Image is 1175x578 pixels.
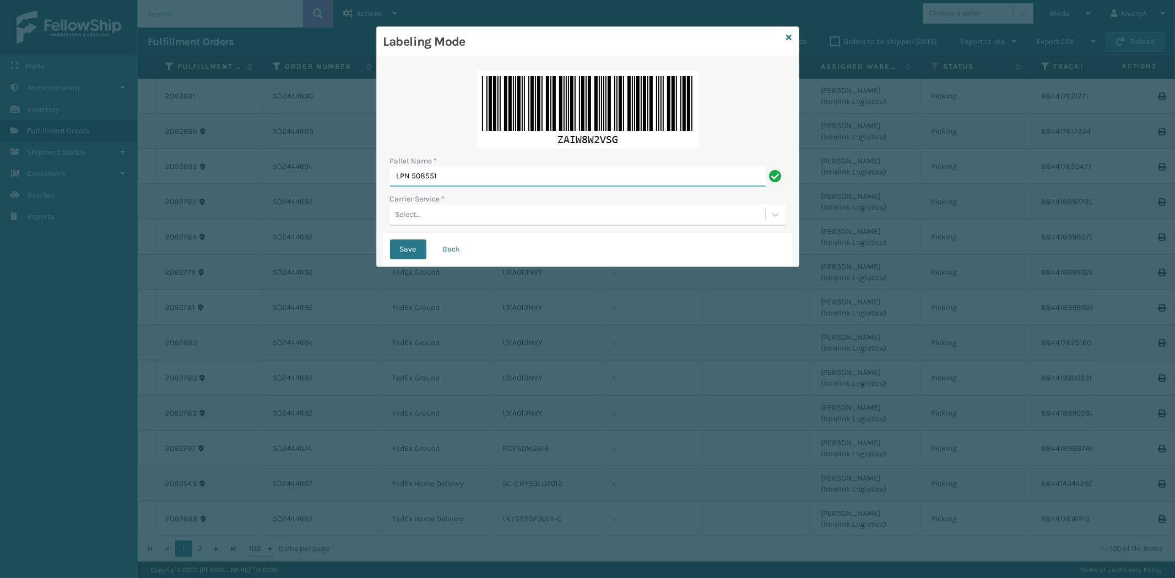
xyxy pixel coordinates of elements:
label: Pallet Name [390,155,437,167]
div: Select... [396,209,421,221]
img: ioULHgAAAAZJREFUAwCiWiufJutiOgAAAABJRU5ErkJggg== [477,70,699,149]
button: Back [433,239,470,259]
h3: Labeling Mode [383,34,782,50]
button: Save [390,239,426,259]
label: Carrier Service [390,193,445,205]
